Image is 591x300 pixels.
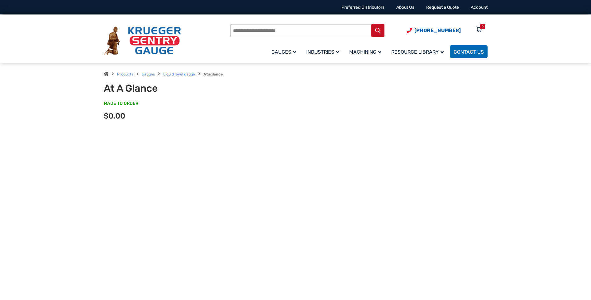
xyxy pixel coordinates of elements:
span: Gauges [271,49,296,55]
span: Machining [349,49,381,55]
span: Resource Library [391,49,444,55]
span: Contact Us [454,49,484,55]
span: [PHONE_NUMBER] [414,27,461,33]
a: About Us [396,5,414,10]
a: Industries [303,44,346,59]
a: Resource Library [388,44,450,59]
a: Account [471,5,488,10]
span: Industries [306,49,339,55]
a: Gauges [142,72,155,76]
a: Products [117,72,133,76]
a: Contact Us [450,45,488,58]
a: Request a Quote [426,5,459,10]
h1: At A Glance [104,82,257,94]
strong: Ataglance [203,72,223,76]
a: Liquid level gauge [163,72,195,76]
a: Phone Number (920) 434-8860 [407,27,461,34]
a: Preferred Distributors [341,5,384,10]
span: MADE TO ORDER [104,100,138,107]
a: Machining [346,44,388,59]
span: $0.00 [104,112,125,120]
a: Gauges [268,44,303,59]
div: 0 [482,24,484,29]
img: Krueger Sentry Gauge [104,27,181,55]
